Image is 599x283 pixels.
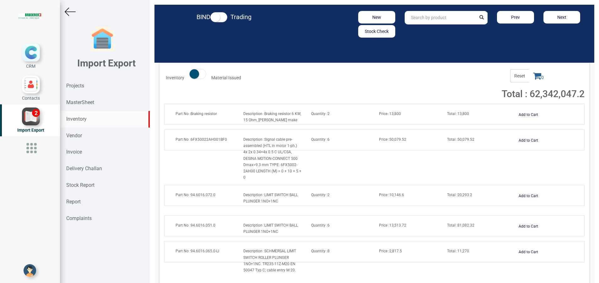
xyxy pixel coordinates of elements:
span: 6 [311,223,330,228]
span: 81,082.32 [447,223,474,228]
strong: Description : [243,249,264,253]
h2: Total : 62,342,047.2 [452,89,585,99]
strong: Trading [230,13,251,21]
span: 0 [529,69,548,82]
span: LIMIT SWITCH BALL PLUNGER 1NO+1NC [243,193,298,203]
strong: Part No : [175,193,191,197]
strong: Inventory [66,116,87,122]
span: 94.6016.072.0 [175,193,215,197]
button: New [358,11,395,24]
span: 50,079.52 [447,137,474,142]
input: Search by product [405,11,476,24]
span: SCHMERSAL LIMIT SWITCH ROLLER PLUNGER 1NO+1NC. TR235-11Z-M20 EN 50047 Typ C; cable entry M 20. [243,249,296,272]
strong: Complaints [66,215,92,221]
strong: Total : [447,249,457,253]
strong: Description : [243,223,264,228]
span: Reset [510,69,529,82]
strong: Report [66,199,81,205]
strong: Total : [447,193,457,197]
span: 6FX50022AH001BF0 [175,137,227,142]
strong: Quantity : [311,137,327,142]
span: 2,817.5 [379,249,402,253]
strong: Price : [379,112,389,116]
strong: Projects [66,83,84,89]
span: 50,079.52 [379,137,406,142]
span: LIMIT SWITCH BALL PLUNGER 1NO+1NC [243,223,298,234]
strong: Quantity : [311,249,327,253]
span: Braking resistor [175,112,217,116]
span: 2 [311,193,330,197]
b: Import Export [77,58,136,69]
button: Stock Check [358,25,395,38]
strong: Price : [379,137,389,142]
strong: Quantity : [311,193,327,197]
strong: Price : [379,223,389,228]
strong: Description : [243,193,264,197]
span: 6 [311,137,330,142]
span: 13,800 [379,112,401,116]
span: 13,800 [447,112,469,116]
span: 94.6016.051.0 [175,223,215,228]
strong: Part No : [175,137,191,142]
span: 94.6016.065.0-LI [175,249,219,253]
strong: Part No : [175,112,191,116]
span: 11,270 [447,249,469,253]
strong: Vendor [66,133,82,139]
strong: Total : [447,137,457,142]
span: Signal cable pre-assembled (HTL in motor 1-ph.) 4x 2x 0.34+4x 0.5 C UL/CSA, DESINA MOTION-CONNECT... [243,137,301,180]
strong: Part No : [175,249,191,253]
strong: Total : [447,223,457,228]
strong: Total : [447,112,457,116]
span: 13,513.72 [379,223,406,228]
strong: Stock Report [66,182,94,188]
button: Add to Cart [515,191,542,201]
strong: Delivery Challan [66,165,102,171]
strong: Invoice [66,149,82,155]
strong: Inventory [166,75,184,80]
button: Prev [497,11,534,24]
strong: Price : [379,193,389,197]
span: 2 [311,112,330,116]
strong: Part No : [175,223,191,228]
strong: Description : [243,112,264,116]
span: 10,146.6 [379,193,404,197]
span: Contacts [22,96,40,101]
span: Braking resistor 6 KW, 15 Ohm, [PERSON_NAME] make [243,112,301,122]
button: Add to Cart [515,110,542,119]
strong: Price : [379,249,389,253]
span: CRM [26,64,35,69]
strong: MasterSheet [66,99,94,105]
button: Add to Cart [515,136,542,145]
strong: Quantity : [311,112,327,116]
button: Add to Cart [515,248,542,257]
button: Next [543,11,580,24]
strong: BIND [197,13,210,21]
span: Import Export [17,128,44,133]
strong: Material Issued [211,75,241,80]
img: garage-closed.png [90,27,115,52]
button: Add to Cart [515,222,542,231]
span: 20,293.2 [447,193,472,197]
span: 8 [311,249,330,253]
strong: Description : [243,137,264,142]
div: 2 [32,109,40,117]
strong: Quantity : [311,223,327,228]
